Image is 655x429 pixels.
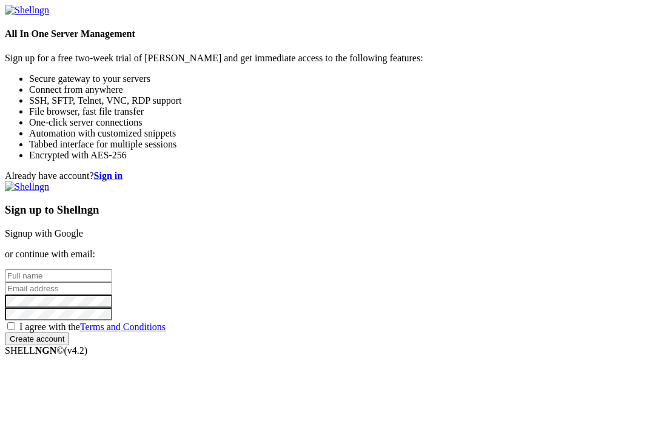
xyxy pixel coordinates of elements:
li: SSH, SFTP, Telnet, VNC, RDP support [29,95,650,106]
li: File browser, fast file transfer [29,106,650,117]
a: Sign in [94,171,123,181]
li: One-click server connections [29,117,650,128]
span: I agree with the [19,322,166,332]
a: Signup with Google [5,228,83,238]
span: 4.2.0 [64,345,88,356]
li: Secure gateway to your servers [29,73,650,84]
input: I agree with theTerms and Conditions [7,322,15,330]
p: or continue with email: [5,249,650,260]
input: Create account [5,333,69,345]
li: Connect from anywhere [29,84,650,95]
img: Shellngn [5,181,49,192]
p: Sign up for a free two-week trial of [PERSON_NAME] and get immediate access to the following feat... [5,53,650,64]
div: Already have account? [5,171,650,181]
h4: All In One Server Management [5,29,650,39]
a: Terms and Conditions [80,322,166,332]
b: NGN [35,345,57,356]
span: SHELL © [5,345,87,356]
li: Automation with customized snippets [29,128,650,139]
input: Full name [5,269,112,282]
input: Email address [5,282,112,295]
img: Shellngn [5,5,49,16]
li: Tabbed interface for multiple sessions [29,139,650,150]
h3: Sign up to Shellngn [5,203,650,217]
li: Encrypted with AES-256 [29,150,650,161]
